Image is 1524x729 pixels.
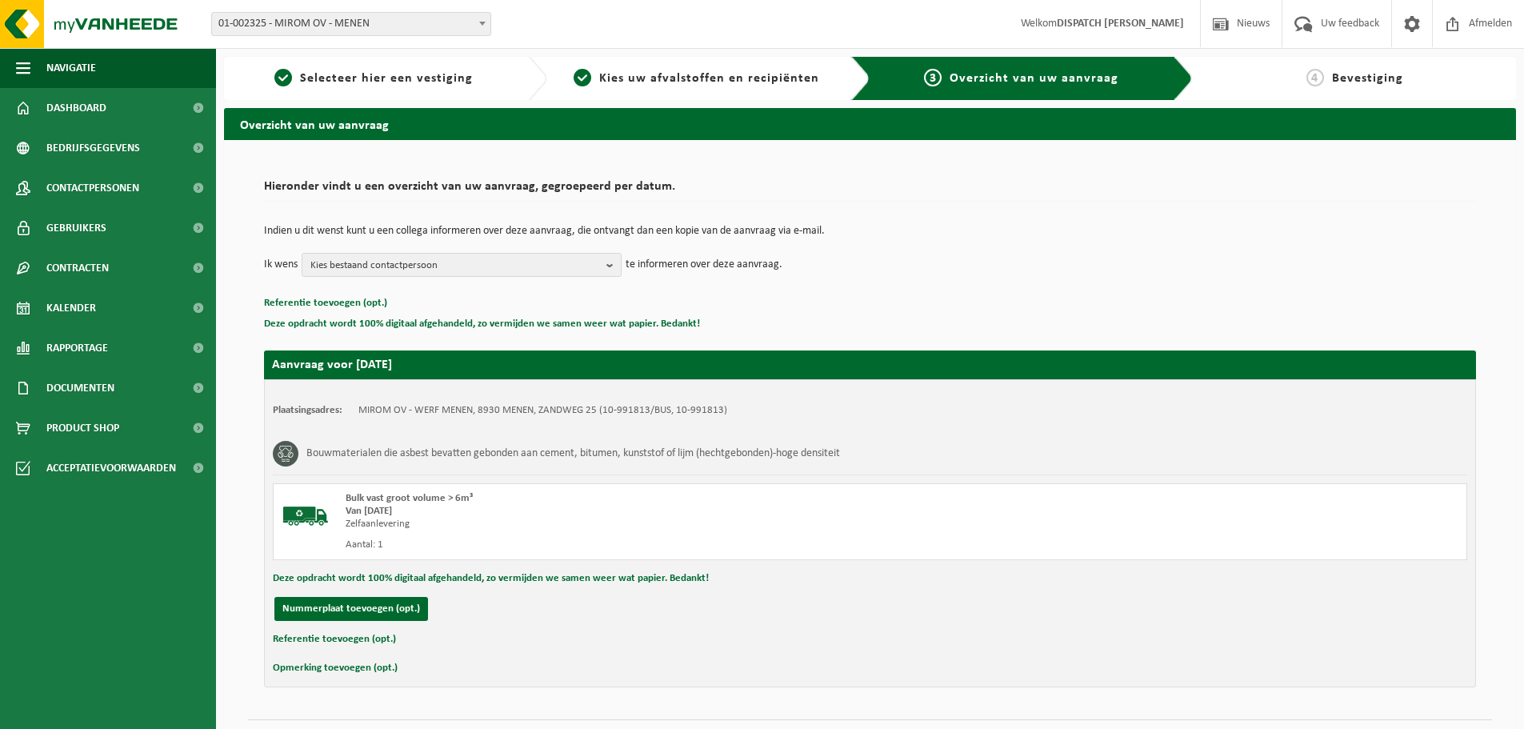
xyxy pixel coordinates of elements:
span: Bevestiging [1332,72,1403,85]
span: Rapportage [46,328,108,368]
p: te informeren over deze aanvraag. [626,253,782,277]
div: Aantal: 1 [346,539,934,551]
span: 3 [924,69,942,86]
span: Kies uw afvalstoffen en recipiënten [599,72,819,85]
strong: Van [DATE] [346,506,392,516]
p: Indien u dit wenst kunt u een collega informeren over deze aanvraag, die ontvangt dan een kopie v... [264,226,1476,237]
span: 4 [1306,69,1324,86]
span: Product Shop [46,408,119,448]
h2: Hieronder vindt u een overzicht van uw aanvraag, gegroepeerd per datum. [264,180,1476,202]
span: Dashboard [46,88,106,128]
span: Navigatie [46,48,96,88]
a: 2Kies uw afvalstoffen en recipiënten [555,69,838,88]
button: Deze opdracht wordt 100% digitaal afgehandeld, zo vermijden we samen weer wat papier. Bedankt! [273,568,709,589]
span: Selecteer hier een vestiging [300,72,473,85]
span: Bulk vast groot volume > 6m³ [346,493,473,503]
span: Documenten [46,368,114,408]
span: 2 [574,69,591,86]
button: Kies bestaand contactpersoon [302,253,622,277]
button: Nummerplaat toevoegen (opt.) [274,597,428,621]
button: Opmerking toevoegen (opt.) [273,658,398,679]
td: MIROM OV - WERF MENEN, 8930 MENEN, ZANDWEG 25 (10-991813/BUS, 10-991813) [358,404,727,417]
span: Contactpersonen [46,168,139,208]
span: Kies bestaand contactpersoon [310,254,600,278]
button: Referentie toevoegen (opt.) [264,293,387,314]
span: Kalender [46,288,96,328]
span: 1 [274,69,292,86]
button: Deze opdracht wordt 100% digitaal afgehandeld, zo vermijden we samen weer wat papier. Bedankt! [264,314,700,334]
strong: Aanvraag voor [DATE] [272,358,392,371]
span: Contracten [46,248,109,288]
img: BL-SO-LV.png [282,492,330,540]
span: Bedrijfsgegevens [46,128,140,168]
p: Ik wens [264,253,298,277]
div: Zelfaanlevering [346,518,934,531]
h3: Bouwmaterialen die asbest bevatten gebonden aan cement, bitumen, kunststof of lijm (hechtgebonden... [306,441,840,467]
strong: DISPATCH [PERSON_NAME] [1057,18,1184,30]
span: Gebruikers [46,208,106,248]
h2: Overzicht van uw aanvraag [224,108,1516,139]
strong: Plaatsingsadres: [273,405,342,415]
span: Acceptatievoorwaarden [46,448,176,488]
button: Referentie toevoegen (opt.) [273,629,396,650]
span: 01-002325 - MIROM OV - MENEN [211,12,491,36]
span: 01-002325 - MIROM OV - MENEN [212,13,490,35]
a: 1Selecteer hier een vestiging [232,69,515,88]
span: Overzicht van uw aanvraag [950,72,1118,85]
